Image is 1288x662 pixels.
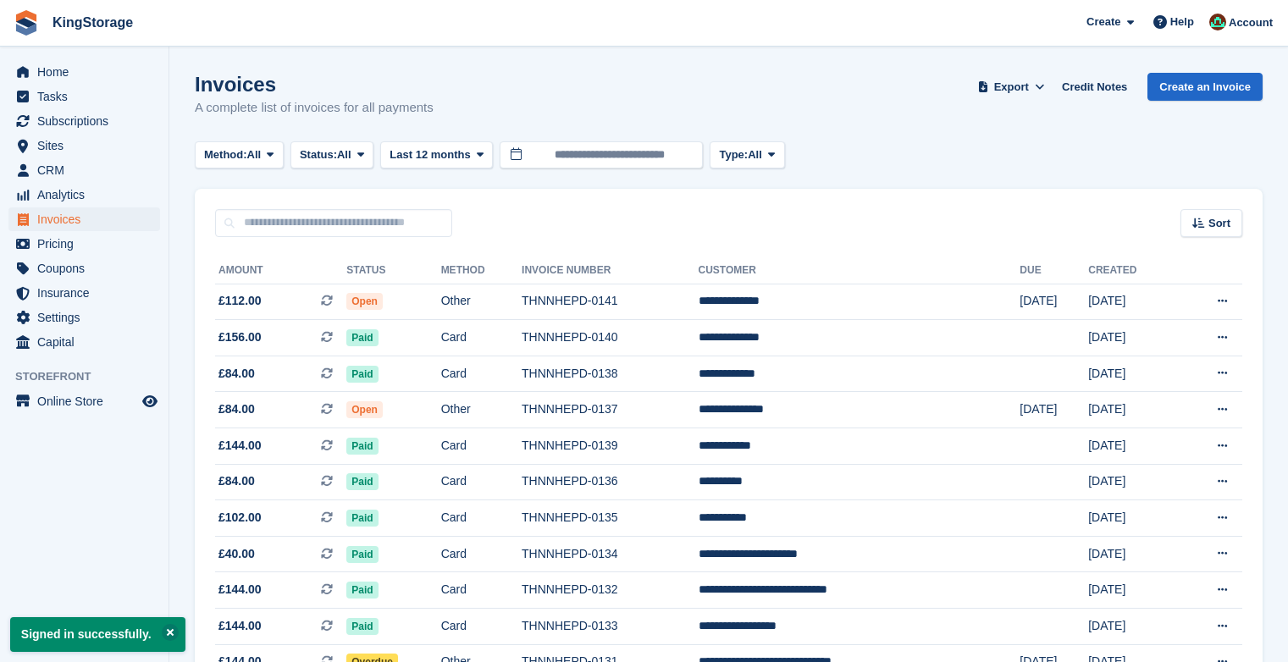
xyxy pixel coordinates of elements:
[346,438,378,455] span: Paid
[218,437,262,455] span: £144.00
[37,232,139,256] span: Pricing
[522,572,698,609] td: THNNHEPD-0132
[748,146,762,163] span: All
[10,617,185,652] p: Signed in successfully.
[195,141,284,169] button: Method: All
[441,284,522,320] td: Other
[1088,257,1177,284] th: Created
[8,257,160,280] a: menu
[441,257,522,284] th: Method
[215,257,346,284] th: Amount
[204,146,247,163] span: Method:
[1209,14,1226,30] img: John King
[218,545,255,563] span: £40.00
[1055,73,1134,101] a: Credit Notes
[37,389,139,413] span: Online Store
[1086,14,1120,30] span: Create
[441,536,522,572] td: Card
[37,109,139,133] span: Subscriptions
[195,98,434,118] p: A complete list of invoices for all payments
[441,609,522,645] td: Card
[8,207,160,231] a: menu
[8,232,160,256] a: menu
[8,306,160,329] a: menu
[37,207,139,231] span: Invoices
[15,368,169,385] span: Storefront
[218,472,255,490] span: £84.00
[719,146,748,163] span: Type:
[441,392,522,428] td: Other
[218,328,262,346] span: £156.00
[441,500,522,537] td: Card
[195,73,434,96] h1: Invoices
[37,60,139,84] span: Home
[1020,284,1088,320] td: [DATE]
[337,146,351,163] span: All
[441,320,522,356] td: Card
[390,146,470,163] span: Last 12 months
[1088,609,1177,645] td: [DATE]
[522,356,698,392] td: THNNHEPD-0138
[218,400,255,418] span: £84.00
[522,320,698,356] td: THNNHEPD-0140
[346,329,378,346] span: Paid
[346,618,378,635] span: Paid
[8,109,160,133] a: menu
[37,257,139,280] span: Coupons
[140,391,160,411] a: Preview store
[8,85,160,108] a: menu
[441,356,522,392] td: Card
[522,536,698,572] td: THNNHEPD-0134
[8,281,160,305] a: menu
[37,281,139,305] span: Insurance
[346,582,378,599] span: Paid
[441,428,522,465] td: Card
[8,134,160,157] a: menu
[346,401,383,418] span: Open
[37,85,139,108] span: Tasks
[346,546,378,563] span: Paid
[218,509,262,527] span: £102.00
[8,158,160,182] a: menu
[1020,392,1088,428] td: [DATE]
[218,617,262,635] span: £144.00
[1088,356,1177,392] td: [DATE]
[14,10,39,36] img: stora-icon-8386f47178a22dfd0bd8f6a31ec36ba5ce8667c1dd55bd0f319d3a0aa187defe.svg
[1088,500,1177,537] td: [DATE]
[8,389,160,413] a: menu
[522,464,698,500] td: THNNHEPD-0136
[346,293,383,310] span: Open
[1088,320,1177,356] td: [DATE]
[441,572,522,609] td: Card
[218,581,262,599] span: £144.00
[37,183,139,207] span: Analytics
[1147,73,1263,101] a: Create an Invoice
[1088,572,1177,609] td: [DATE]
[710,141,784,169] button: Type: All
[974,73,1048,101] button: Export
[441,464,522,500] td: Card
[1088,392,1177,428] td: [DATE]
[247,146,262,163] span: All
[1020,257,1088,284] th: Due
[522,284,698,320] td: THNNHEPD-0141
[346,473,378,490] span: Paid
[1229,14,1273,31] span: Account
[1088,428,1177,465] td: [DATE]
[8,60,160,84] a: menu
[994,79,1029,96] span: Export
[1088,284,1177,320] td: [DATE]
[522,257,698,284] th: Invoice Number
[46,8,140,36] a: KingStorage
[37,330,139,354] span: Capital
[300,146,337,163] span: Status:
[218,365,255,383] span: £84.00
[1088,464,1177,500] td: [DATE]
[218,292,262,310] span: £112.00
[380,141,493,169] button: Last 12 months
[346,510,378,527] span: Paid
[522,609,698,645] td: THNNHEPD-0133
[699,257,1020,284] th: Customer
[290,141,373,169] button: Status: All
[37,306,139,329] span: Settings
